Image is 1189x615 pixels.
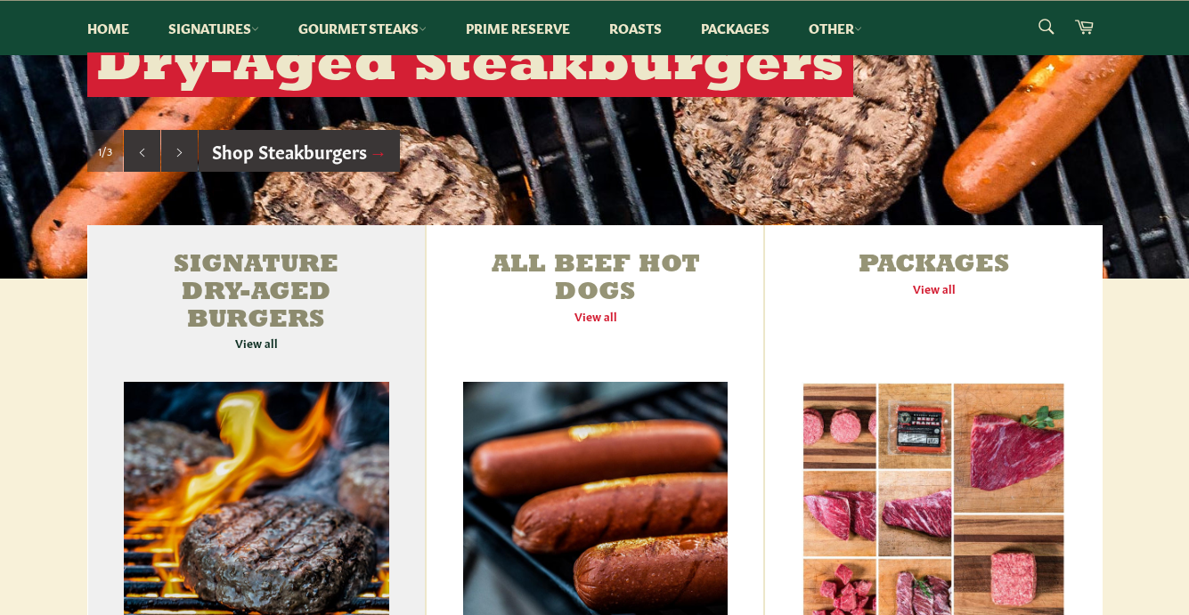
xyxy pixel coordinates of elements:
div: Slide 1, current [87,130,123,173]
span: 1/3 [98,143,112,158]
button: Previous slide [124,130,160,173]
a: Gourmet Steaks [281,1,444,55]
a: Shop Steakburgers [199,130,401,173]
span: → [370,138,387,163]
a: Prime Reserve [448,1,588,55]
a: Home [69,1,147,55]
a: Packages [683,1,787,55]
button: Next slide [161,130,198,173]
a: Other [791,1,880,55]
a: Roasts [591,1,680,55]
a: Signatures [151,1,277,55]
